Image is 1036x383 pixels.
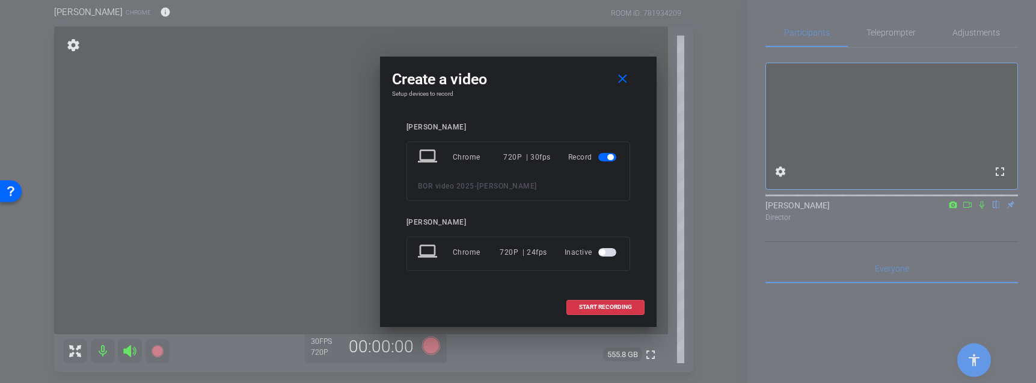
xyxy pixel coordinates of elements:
[392,90,645,98] h4: Setup devices to record
[406,123,630,132] div: [PERSON_NAME]
[568,146,619,168] div: Record
[477,182,537,190] span: [PERSON_NAME]
[503,146,551,168] div: 720P | 30fps
[566,300,645,315] button: START RECORDING
[418,146,440,168] mat-icon: laptop
[565,241,619,263] div: Inactive
[392,69,645,90] div: Create a video
[453,146,504,168] div: Chrome
[418,241,440,263] mat-icon: laptop
[474,182,477,190] span: -
[453,241,500,263] div: Chrome
[418,182,474,190] span: BOR video 2025
[579,304,632,310] span: START RECORDING
[500,241,547,263] div: 720P | 24fps
[406,218,630,227] div: [PERSON_NAME]
[615,72,630,87] mat-icon: close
